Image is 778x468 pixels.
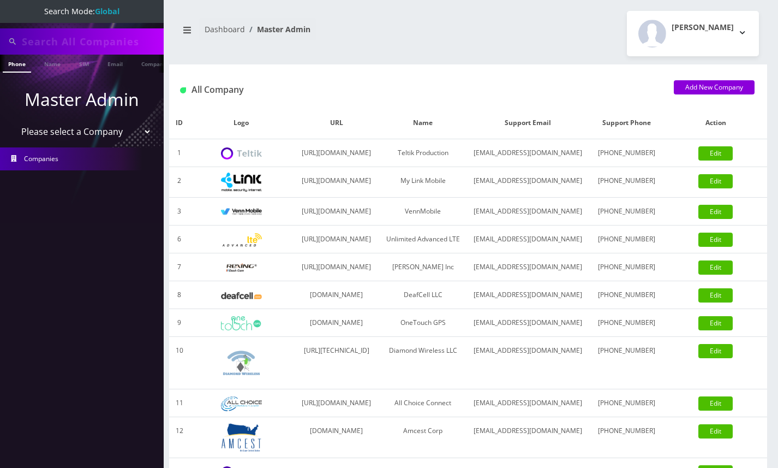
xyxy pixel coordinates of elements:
td: 11 [169,389,190,417]
td: [URL][DOMAIN_NAME] [292,198,380,226]
td: [EMAIL_ADDRESS][DOMAIN_NAME] [466,253,589,281]
th: ID [169,107,190,139]
h2: [PERSON_NAME] [672,23,734,32]
a: Edit [698,396,733,411]
td: 3 [169,198,190,226]
td: 12 [169,417,190,458]
img: Rexing Inc [221,263,262,273]
td: [PERSON_NAME] Inc [380,253,466,281]
th: Support Email [466,107,589,139]
button: [PERSON_NAME] [627,11,759,56]
th: Action [664,107,767,139]
td: [URL][DOMAIN_NAME] [292,139,380,167]
h1: All Company [180,85,657,95]
td: 7 [169,253,190,281]
nav: breadcrumb [177,18,460,49]
li: Master Admin [245,23,310,35]
td: [EMAIL_ADDRESS][DOMAIN_NAME] [466,309,589,337]
td: Unlimited Advanced LTE [380,226,466,253]
td: [PHONE_NUMBER] [590,337,665,389]
a: Add New Company [674,80,755,94]
a: Edit [698,233,733,247]
td: [EMAIL_ADDRESS][DOMAIN_NAME] [466,167,589,198]
td: [PHONE_NUMBER] [590,281,665,309]
span: Companies [24,154,58,163]
td: [URL][DOMAIN_NAME] [292,167,380,198]
td: DeafCell LLC [380,281,466,309]
td: [PHONE_NUMBER] [590,198,665,226]
a: Edit [698,260,733,275]
a: Company [136,55,172,72]
a: Edit [698,146,733,161]
td: [URL][DOMAIN_NAME] [292,226,380,253]
th: Logo [190,107,293,139]
td: Teltik Production [380,139,466,167]
a: SIM [74,55,94,72]
a: Email [102,55,128,72]
img: Amcest Corp [221,423,262,452]
td: VennMobile [380,198,466,226]
td: Diamond Wireless LLC [380,337,466,389]
a: Dashboard [205,24,245,34]
img: All Company [180,87,186,93]
td: [EMAIL_ADDRESS][DOMAIN_NAME] [466,337,589,389]
td: 1 [169,139,190,167]
td: [PHONE_NUMBER] [590,389,665,417]
td: Amcest Corp [380,417,466,458]
td: [EMAIL_ADDRESS][DOMAIN_NAME] [466,389,589,417]
td: All Choice Connect [380,389,466,417]
strong: Global [95,6,119,16]
td: [EMAIL_ADDRESS][DOMAIN_NAME] [466,417,589,458]
td: [DOMAIN_NAME] [292,309,380,337]
td: [PHONE_NUMBER] [590,226,665,253]
td: [PHONE_NUMBER] [590,253,665,281]
td: 10 [169,337,190,389]
td: [EMAIL_ADDRESS][DOMAIN_NAME] [466,226,589,253]
img: Unlimited Advanced LTE [221,233,262,247]
td: 2 [169,167,190,198]
td: [EMAIL_ADDRESS][DOMAIN_NAME] [466,281,589,309]
td: [DOMAIN_NAME] [292,281,380,309]
img: DeafCell LLC [221,292,262,299]
td: 8 [169,281,190,309]
td: [PHONE_NUMBER] [590,139,665,167]
img: VennMobile [221,208,262,216]
span: Search Mode: [44,6,119,16]
td: [EMAIL_ADDRESS][DOMAIN_NAME] [466,139,589,167]
td: [PHONE_NUMBER] [590,309,665,337]
a: Name [39,55,66,72]
td: OneTouch GPS [380,309,466,337]
td: [PHONE_NUMBER] [590,417,665,458]
th: Support Phone [590,107,665,139]
img: Teltik Production [221,147,262,160]
td: [DOMAIN_NAME] [292,417,380,458]
th: URL [292,107,380,139]
img: Diamond Wireless LLC [221,342,262,383]
img: My Link Mobile [221,173,262,192]
a: Edit [698,316,733,330]
a: Phone [3,55,31,73]
td: [PHONE_NUMBER] [590,167,665,198]
td: [URL][TECHNICAL_ID] [292,337,380,389]
th: Name [380,107,466,139]
img: OneTouch GPS [221,316,262,330]
td: [EMAIL_ADDRESS][DOMAIN_NAME] [466,198,589,226]
td: 6 [169,226,190,253]
a: Edit [698,288,733,303]
a: Edit [698,344,733,358]
td: [URL][DOMAIN_NAME] [292,253,380,281]
a: Edit [698,205,733,219]
a: Edit [698,174,733,188]
td: 9 [169,309,190,337]
td: My Link Mobile [380,167,466,198]
img: All Choice Connect [221,396,262,411]
input: Search All Companies [22,31,161,52]
td: [URL][DOMAIN_NAME] [292,389,380,417]
a: Edit [698,424,733,439]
